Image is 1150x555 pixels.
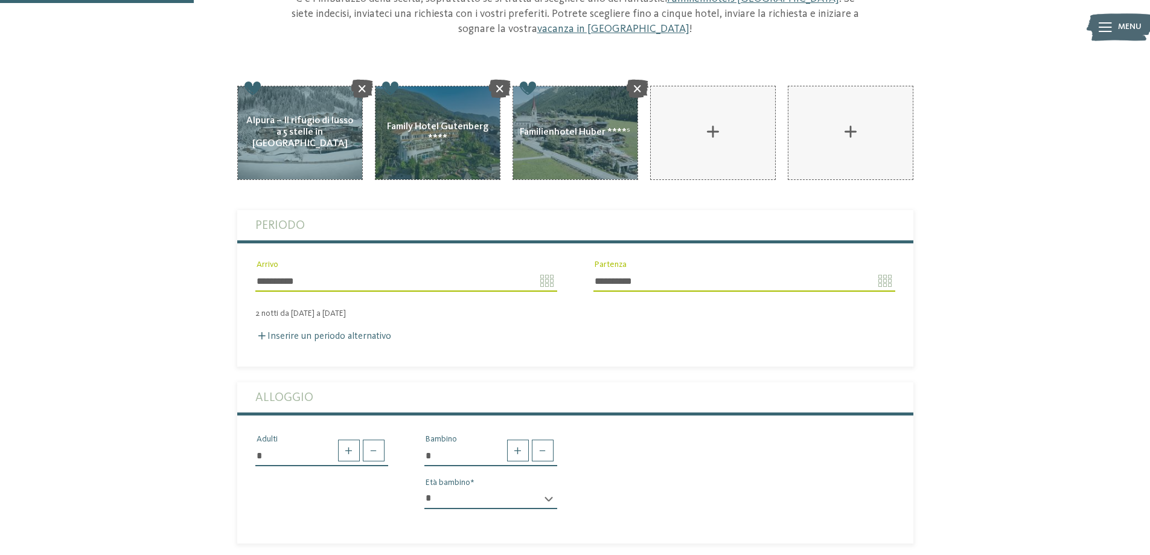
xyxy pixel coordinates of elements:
[255,210,895,240] label: Periodo
[255,332,391,341] label: Inserire un periodo alternativo
[255,382,895,412] label: Alloggio
[537,24,689,34] a: vacanza in [GEOGRAPHIC_DATA]
[237,309,913,319] div: 2 notti da [DATE] a [DATE]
